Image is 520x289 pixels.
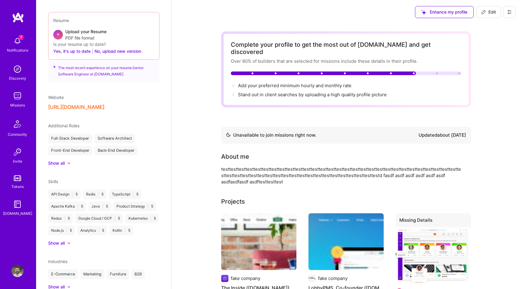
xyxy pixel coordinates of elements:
div: Invite [13,158,22,164]
img: teamwork [11,90,23,102]
img: bell [11,35,23,47]
div: Updated about [DATE] [419,132,466,139]
div: About me [221,152,249,161]
div: Over 80% of builders that are selected for missions include these details in their profile. [231,58,461,64]
div: Apache Kafka 5 [48,202,86,211]
span: Skills [48,179,58,184]
div: Is your resume up to date? [53,41,154,47]
span: Additional Roles [48,123,79,128]
div: Stand out in client searches by uploading a high quality profile picture [238,91,387,98]
div: Furniture [107,269,129,279]
div: E-Commerce [48,269,78,279]
div: Complete your profile to get the most out of [DOMAIN_NAME] and get discovered [231,41,461,56]
span: | [133,192,134,197]
span: | [147,204,149,209]
img: Invite [11,146,23,158]
span: 7 [19,35,23,40]
img: tokens [14,175,21,181]
div: Missions [10,102,25,108]
img: A.Team [396,227,471,284]
img: discovery [11,63,23,75]
div: Redux 5 [48,214,73,223]
div: Analytics 5 [77,226,107,235]
div: Notifications [7,47,28,53]
div: [DOMAIN_NAME] [3,210,32,217]
div: Projects [221,197,245,206]
span: PDF file format [65,35,107,41]
span: | [98,192,99,197]
span: | [66,228,67,233]
div: Front-End Developer [48,146,92,155]
div: fake company [318,275,348,281]
span: | [150,216,151,221]
div: Kubernetes 5 [125,214,159,223]
div: Discovery [9,75,26,81]
div: Unavailable to join missions right now. [226,132,316,139]
div: +Upload your ResumePDF file format [53,28,154,41]
div: testtesttesttesttesttesttesttesttesttesttesttesttesttesttesttesttesttesttesttesttesttesttesttestt... [221,166,462,185]
button: [URL][DOMAIN_NAME] [48,104,104,110]
div: B2B [132,269,145,279]
div: Show all [48,160,65,166]
div: Full-Stack Developer [48,134,92,143]
div: Marketing [80,269,104,279]
button: No, upload new version [94,47,141,55]
div: The most recent experience on your resume: Senior Software Engineer at [DOMAIN_NAME] [48,56,159,82]
span: | [77,204,79,209]
div: Node.js 5 [48,226,75,235]
i: icon SuggestedTeams [421,10,426,15]
div: fake company [231,275,260,281]
span: Edit [481,9,496,15]
span: | [125,228,126,233]
button: Edit [476,6,501,18]
div: Product Strategy 5 [113,202,156,211]
span: + [56,31,60,37]
div: Missing Details [396,213,471,229]
span: | [98,228,100,233]
img: Company logo [221,275,228,282]
img: Community [10,117,25,131]
i: icon SuggestedTeams [53,65,56,69]
span: | [114,216,116,221]
img: Availability [226,132,231,137]
img: Company logo [308,275,316,282]
a: User Avatar [10,265,25,277]
img: The Inside (theinside.com) [221,213,296,270]
img: guide book [11,198,23,210]
div: Google Cloud / GCP 5 [75,214,123,223]
span: | [92,48,93,54]
div: Community [8,131,27,138]
button: Enhance my profile [415,6,474,18]
div: Redis 5 [83,189,107,199]
div: TypeScript 5 [109,189,141,199]
button: Yes, it's up to date [53,47,91,55]
span: Enhance my profile [421,9,467,15]
div: Kotlin 5 [110,226,133,235]
div: Tell us a little about yourself [221,152,249,161]
div: Software Architect [94,134,135,143]
span: | [72,192,73,197]
img: logo [12,12,24,23]
span: Add your preferred minimum hourly and monthly rate [238,83,351,88]
span: | [64,216,65,221]
img: User Avatar [11,265,23,277]
div: Back-End Developer [95,146,138,155]
img: LobbyPMS, Co-founder (lobbypms.com) [308,213,384,270]
div: Upload your Resume [65,28,107,41]
div: API Design 5 [48,189,81,199]
div: Show all [48,240,65,246]
span: Website [48,95,64,100]
span: Industries [48,259,67,264]
div: Tokens [11,183,24,190]
span: | [102,204,104,209]
div: Java 5 [88,202,111,211]
span: Resume [53,18,69,23]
